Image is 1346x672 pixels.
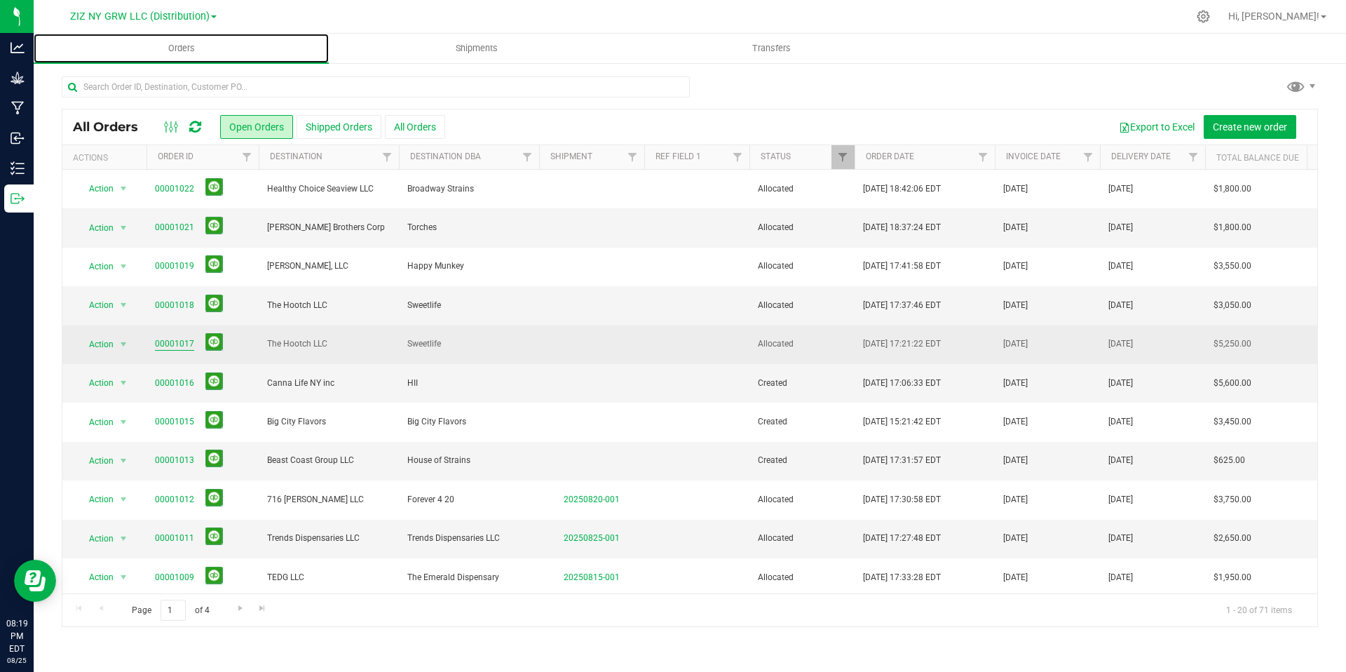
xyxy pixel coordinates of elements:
[407,299,531,312] span: Sweetlife
[863,337,941,351] span: [DATE] 17:21:22 EDT
[758,377,846,390] span: Created
[1214,454,1245,467] span: $625.00
[1003,377,1028,390] span: [DATE]
[11,41,25,55] inline-svg: Analytics
[758,221,846,234] span: Allocated
[407,260,531,273] span: Happy Munkey
[761,152,791,161] a: Status
[115,179,132,199] span: select
[73,153,141,163] div: Actions
[564,572,620,582] a: 20250815-001
[161,600,186,621] input: 1
[758,182,846,196] span: Allocated
[621,145,644,169] a: Filter
[62,76,690,98] input: Search Order ID, Destination, Customer PO...
[329,34,624,63] a: Shipments
[155,532,194,545] a: 00001011
[115,412,132,432] span: select
[115,567,132,587] span: select
[655,152,701,161] a: Ref Field 1
[758,454,846,467] span: Created
[1108,182,1133,196] span: [DATE]
[1003,299,1028,312] span: [DATE]
[230,600,250,619] a: Go to the next page
[1214,493,1251,506] span: $3,750.00
[1003,454,1028,467] span: [DATE]
[1108,299,1133,312] span: [DATE]
[863,571,941,584] span: [DATE] 17:33:28 EDT
[1108,260,1133,273] span: [DATE]
[758,493,846,506] span: Allocated
[76,451,114,471] span: Action
[758,571,846,584] span: Allocated
[1214,571,1251,584] span: $1,950.00
[437,42,517,55] span: Shipments
[252,600,273,619] a: Go to the last page
[155,415,194,429] a: 00001015
[758,299,846,312] span: Allocated
[155,454,194,467] a: 00001013
[516,145,539,169] a: Filter
[407,493,531,506] span: Forever 4 20
[758,260,846,273] span: Allocated
[1108,415,1133,429] span: [DATE]
[76,257,114,276] span: Action
[1214,260,1251,273] span: $3,550.00
[155,377,194,390] a: 00001016
[733,42,810,55] span: Transfers
[1108,454,1133,467] span: [DATE]
[70,11,210,22] span: ZIZ NY GRW LLC (Distribution)
[76,335,114,354] span: Action
[1108,337,1133,351] span: [DATE]
[385,115,445,139] button: All Orders
[1108,377,1133,390] span: [DATE]
[863,221,941,234] span: [DATE] 18:37:24 EDT
[410,152,481,161] a: Destination DBA
[267,221,390,234] span: [PERSON_NAME] Brothers Corp
[1003,493,1028,506] span: [DATE]
[236,145,259,169] a: Filter
[564,495,620,504] a: 20250820-001
[11,131,25,145] inline-svg: Inbound
[76,567,114,587] span: Action
[220,115,293,139] button: Open Orders
[267,337,390,351] span: The Hootch LLC
[863,415,941,429] span: [DATE] 15:21:42 EDT
[120,600,221,621] span: Page of 4
[1213,121,1287,133] span: Create new order
[155,493,194,506] a: 00001012
[155,182,194,196] a: 00001022
[155,260,194,273] a: 00001019
[11,191,25,206] inline-svg: Outbound
[831,145,855,169] a: Filter
[14,560,56,602] iframe: Resource center
[1214,377,1251,390] span: $5,600.00
[34,34,329,63] a: Orders
[149,42,214,55] span: Orders
[564,533,620,543] a: 20250825-001
[155,221,194,234] a: 00001021
[1215,600,1303,621] span: 1 - 20 of 71 items
[376,145,399,169] a: Filter
[76,412,114,432] span: Action
[11,101,25,115] inline-svg: Manufacturing
[1214,182,1251,196] span: $1,800.00
[115,529,132,549] span: select
[407,182,531,196] span: Broadway Strains
[267,571,390,584] span: TEDG LLC
[1204,115,1296,139] button: Create new order
[267,532,390,545] span: Trends Dispensaries LLC
[76,179,114,199] span: Action
[115,218,132,238] span: select
[115,490,132,509] span: select
[1110,115,1204,139] button: Export to Excel
[1195,10,1212,23] div: Manage settings
[624,34,919,63] a: Transfers
[76,218,114,238] span: Action
[115,451,132,471] span: select
[115,373,132,393] span: select
[1214,532,1251,545] span: $2,650.00
[758,337,846,351] span: Allocated
[863,260,941,273] span: [DATE] 17:41:58 EDT
[1228,11,1319,22] span: Hi, [PERSON_NAME]!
